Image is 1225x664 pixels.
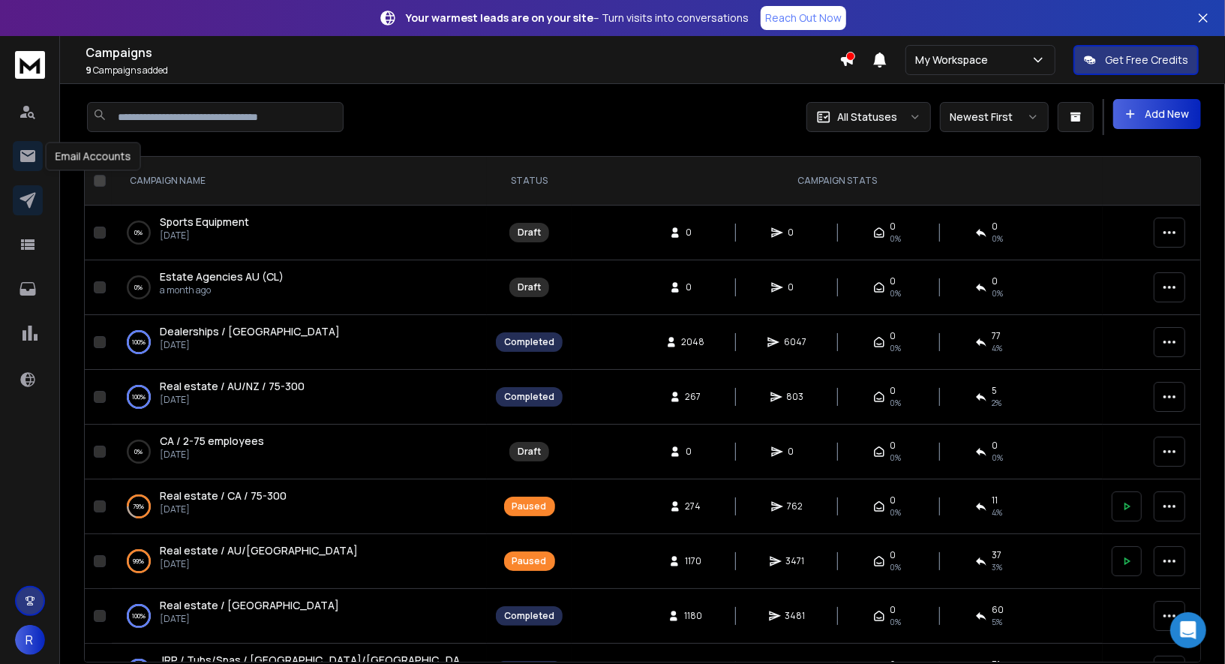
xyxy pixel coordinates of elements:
[160,598,339,613] a: Real estate / [GEOGRAPHIC_DATA]
[1170,612,1206,648] div: Open Intercom Messenger
[135,225,143,240] p: 0 %
[160,215,249,229] span: Sports Equipment
[890,452,901,464] span: 0%
[487,157,572,206] th: STATUS
[518,227,541,239] div: Draft
[1073,45,1199,75] button: Get Free Credits
[504,610,554,622] div: Completed
[160,558,358,570] p: [DATE]
[686,391,701,403] span: 267
[992,221,998,233] span: 0
[686,446,701,458] span: 0
[135,280,143,295] p: 0 %
[160,394,305,406] p: [DATE]
[86,44,839,62] h1: Campaigns
[112,534,487,589] td: 99%Real estate / AU/[GEOGRAPHIC_DATA][DATE]
[788,227,803,239] span: 0
[160,503,287,515] p: [DATE]
[15,625,45,655] button: R
[112,370,487,425] td: 100%Real estate / AU/NZ / 75-300[DATE]
[890,506,901,518] span: 0%
[992,440,998,452] span: 0
[890,342,901,354] span: 0%
[112,157,487,206] th: CAMPAIGN NAME
[572,157,1103,206] th: CAMPAIGN STATS
[788,446,803,458] span: 0
[992,616,1002,628] span: 5 %
[992,494,998,506] span: 11
[112,425,487,479] td: 0%CA / 2-75 employees[DATE]
[86,64,92,77] span: 9
[890,549,896,561] span: 0
[112,206,487,260] td: 0%Sports Equipment[DATE]
[112,479,487,534] td: 79%Real estate / CA / 75-300[DATE]
[786,555,805,567] span: 3471
[518,281,541,293] div: Draft
[112,260,487,315] td: 0%Estate Agencies AU (CL)a month ago
[890,221,896,233] span: 0
[406,11,749,26] p: – Turn visits into conversations
[761,6,846,30] a: Reach Out Now
[890,385,896,397] span: 0
[890,494,896,506] span: 0
[504,391,554,403] div: Completed
[112,315,487,370] td: 100%Dealerships / [GEOGRAPHIC_DATA][DATE]
[160,339,340,351] p: [DATE]
[1113,99,1201,129] button: Add New
[992,287,1003,299] span: 0%
[160,379,305,394] a: Real estate / AU/NZ / 75-300
[992,385,997,397] span: 5
[160,379,305,393] span: Real estate / AU/NZ / 75-300
[890,440,896,452] span: 0
[160,324,340,339] a: Dealerships / [GEOGRAPHIC_DATA]
[135,444,143,459] p: 0 %
[86,65,839,77] p: Campaigns added
[160,449,264,461] p: [DATE]
[160,434,264,449] a: CA / 2-75 employees
[890,616,901,628] span: 0%
[915,53,994,68] p: My Workspace
[160,269,284,284] a: Estate Agencies AU (CL)
[46,142,141,170] div: Email Accounts
[992,549,1001,561] span: 37
[160,488,287,503] a: Real estate / CA / 75-300
[788,500,803,512] span: 762
[686,500,701,512] span: 274
[160,543,358,558] a: Real estate / AU/[GEOGRAPHIC_DATA]
[837,110,897,125] p: All Statuses
[992,604,1004,616] span: 60
[684,610,702,622] span: 1180
[784,336,806,348] span: 6047
[132,335,146,350] p: 100 %
[890,330,896,342] span: 0
[686,227,701,239] span: 0
[788,281,803,293] span: 0
[940,102,1049,132] button: Newest First
[160,434,264,448] span: CA / 2-75 employees
[890,275,896,287] span: 0
[504,336,554,348] div: Completed
[890,233,901,245] span: 0%
[685,555,701,567] span: 1170
[785,610,806,622] span: 3481
[682,336,705,348] span: 2048
[160,488,287,503] span: Real estate / CA / 75-300
[160,230,249,242] p: [DATE]
[132,608,146,623] p: 100 %
[134,554,145,569] p: 99 %
[992,342,1002,354] span: 4 %
[160,598,339,612] span: Real estate / [GEOGRAPHIC_DATA]
[160,324,340,338] span: Dealerships / [GEOGRAPHIC_DATA]
[992,233,1003,245] span: 0%
[15,51,45,79] img: logo
[134,499,145,514] p: 79 %
[992,452,1003,464] span: 0%
[406,11,593,25] strong: Your warmest leads are on your site
[992,506,1002,518] span: 4 %
[160,215,249,230] a: Sports Equipment
[787,391,804,403] span: 803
